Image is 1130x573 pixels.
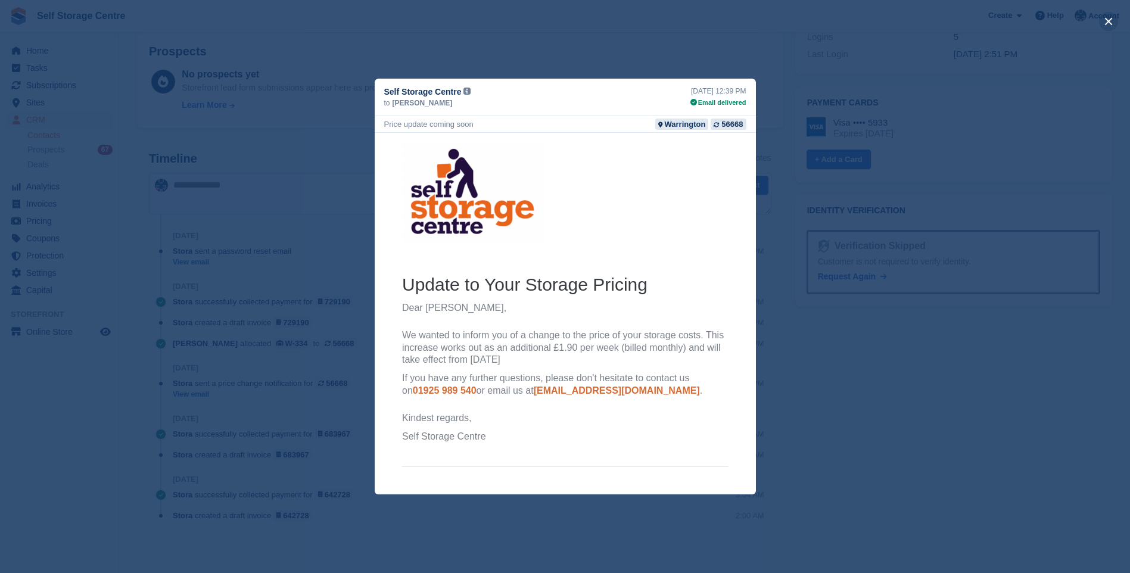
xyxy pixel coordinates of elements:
[655,119,709,130] a: Warrington
[463,88,471,95] img: icon-info-grey-7440780725fd019a000dd9b08b2336e03edf1995a4989e88bcd33f0948082b44.svg
[27,169,354,182] p: Dear [PERSON_NAME],
[384,119,474,130] div: Price update coming soon
[384,86,462,98] span: Self Storage Centre
[38,253,102,263] a: 01925 989 540
[690,86,746,96] div: [DATE] 12:39 PM
[27,10,170,111] img: Self Storage Centre Logo
[393,98,453,108] span: [PERSON_NAME]
[711,119,746,130] a: 56668
[27,197,354,233] p: We wanted to inform you of a change to the price of your storage costs. This increase works out a...
[1099,12,1118,31] button: close
[384,98,390,108] span: to
[159,253,325,263] a: [EMAIL_ADDRESS][DOMAIN_NAME]
[665,119,706,130] div: Warrington
[721,119,743,130] div: 56668
[27,140,354,163] h2: Update to Your Storage Pricing
[27,279,354,292] p: Kindest regards,
[690,98,746,108] div: Email delivered
[27,298,354,310] p: Self Storage Centre
[27,239,354,264] p: If you have any further questions, please don't hesitate to contact us on or email us at .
